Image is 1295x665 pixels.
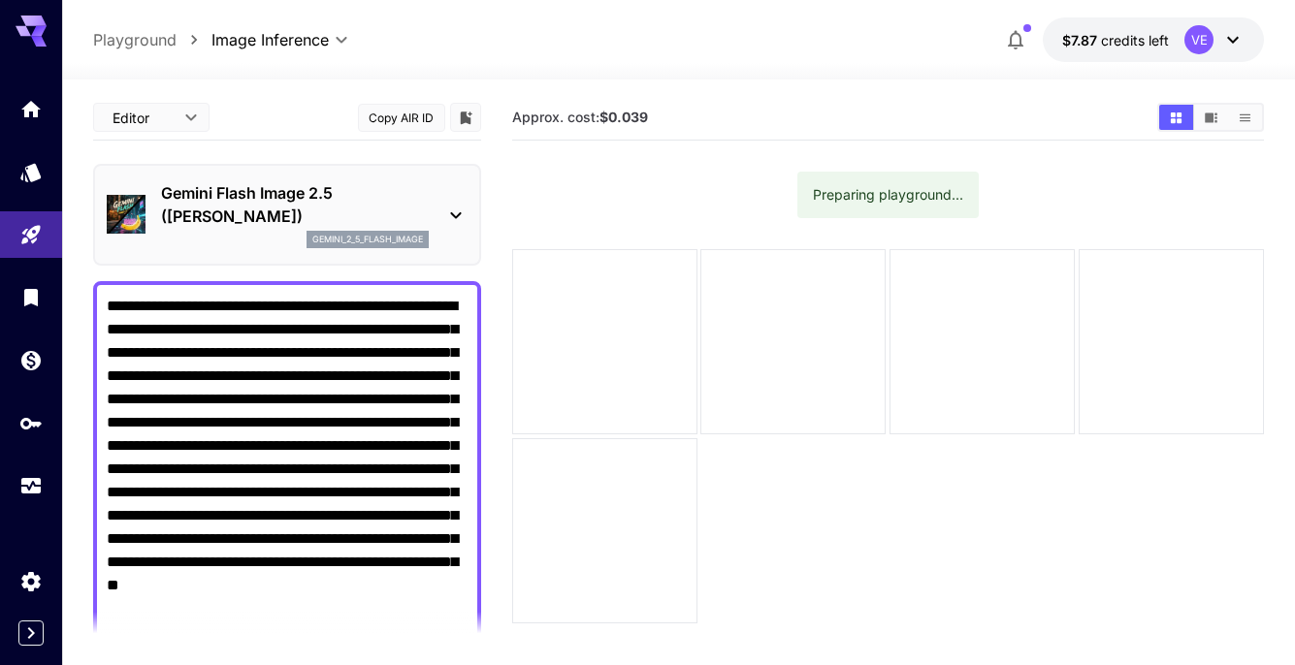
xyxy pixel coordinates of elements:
[312,233,423,246] p: gemini_2_5_flash_image
[1062,32,1101,48] span: $7.87
[19,348,43,372] div: Wallet
[161,181,429,228] p: Gemini Flash Image 2.5 ([PERSON_NAME])
[19,285,43,309] div: Library
[19,411,43,435] div: API Keys
[457,106,474,129] button: Add to library
[19,474,43,498] div: Usage
[93,28,177,51] a: Playground
[107,174,468,256] div: Gemini Flash Image 2.5 ([PERSON_NAME])gemini_2_5_flash_image
[512,109,648,125] span: Approx. cost:
[1159,105,1193,130] button: Show media in grid view
[1194,105,1228,130] button: Show media in video view
[1157,103,1264,132] div: Show media in grid viewShow media in video viewShow media in list view
[211,28,329,51] span: Image Inference
[1101,32,1169,48] span: credits left
[1062,30,1169,50] div: $7.87049
[19,223,43,247] div: Playground
[19,160,43,184] div: Models
[1043,17,1264,62] button: $7.87049VE
[1228,105,1262,130] button: Show media in list view
[358,104,445,132] button: Copy AIR ID
[19,569,43,593] div: Settings
[93,28,211,51] nav: breadcrumb
[1184,25,1214,54] div: VE
[113,108,173,128] span: Editor
[19,97,43,121] div: Home
[599,109,648,125] b: $0.039
[18,620,44,646] button: Expand sidebar
[813,177,963,212] div: Preparing playground...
